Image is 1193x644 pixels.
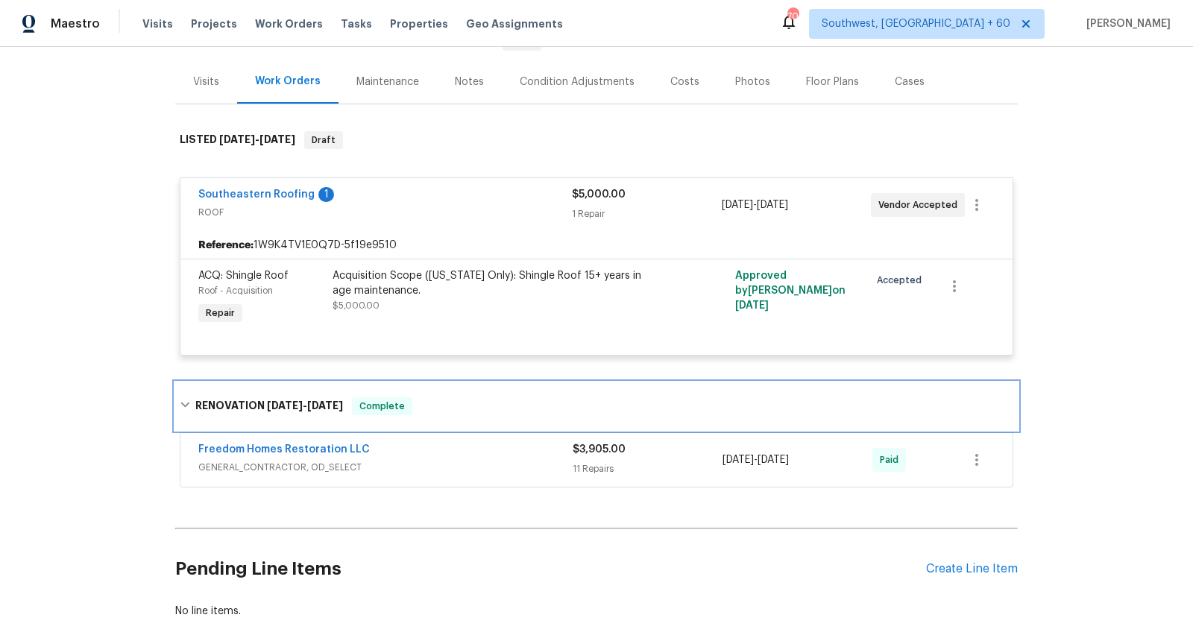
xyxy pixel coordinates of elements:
[175,534,926,604] h2: Pending Line Items
[462,37,494,47] span: [DATE]
[878,198,963,212] span: Vendor Accepted
[198,286,273,295] span: Roof - Acquisition
[175,37,207,47] span: [DATE]
[427,37,459,47] span: [DATE]
[926,562,1018,576] div: Create Line Item
[255,74,321,89] div: Work Orders
[670,75,699,89] div: Costs
[267,400,303,411] span: [DATE]
[51,16,100,31] span: Maestro
[722,200,753,210] span: [DATE]
[198,205,572,220] span: ROOF
[723,455,754,465] span: [DATE]
[259,134,295,145] span: [DATE]
[142,16,173,31] span: Visits
[175,382,1018,430] div: RENOVATION [DATE]-[DATE]Complete
[180,131,295,149] h6: LISTED
[895,75,925,89] div: Cases
[573,444,626,455] span: $3,905.00
[722,198,788,212] span: -
[880,452,904,467] span: Paid
[175,116,1018,164] div: LISTED [DATE]-[DATE]Draft
[219,134,255,145] span: [DATE]
[1080,16,1171,31] span: [PERSON_NAME]
[723,452,789,467] span: -
[466,16,563,31] span: Geo Assignments
[198,444,370,455] a: Freedom Homes Restoration LLC
[806,75,859,89] div: Floor Plans
[758,455,789,465] span: [DATE]
[306,133,341,148] span: Draft
[175,604,1018,619] div: No line items.
[390,16,448,31] span: Properties
[198,271,289,281] span: ACQ: Shingle Roof
[267,400,343,411] span: -
[219,134,295,145] span: -
[198,238,254,253] b: Reference:
[356,75,419,89] div: Maintenance
[427,37,494,47] span: -
[333,301,380,310] span: $5,000.00
[198,189,315,200] a: Southeastern Roofing
[822,16,1010,31] span: Southwest, [GEOGRAPHIC_DATA] + 60
[318,187,334,202] div: 1
[735,300,769,311] span: [DATE]
[520,75,635,89] div: Condition Adjustments
[307,400,343,411] span: [DATE]
[333,268,659,298] div: Acquisition Scope ([US_STATE] Only): Shingle Roof 15+ years in age maintenance.
[735,75,770,89] div: Photos
[180,232,1013,259] div: 1W9K4TV1E0Q7D-5f19e9510
[191,16,237,31] span: Projects
[200,306,241,321] span: Repair
[255,16,323,31] span: Work Orders
[573,461,723,476] div: 11 Repairs
[193,75,219,89] div: Visits
[455,75,484,89] div: Notes
[572,206,721,221] div: 1 Repair
[787,9,798,24] div: 706
[353,399,411,414] span: Complete
[735,271,846,311] span: Approved by [PERSON_NAME] on
[195,397,343,415] h6: RENOVATION
[877,273,928,288] span: Accepted
[757,200,788,210] span: [DATE]
[198,460,573,475] span: GENERAL_CONTRACTOR, OD_SELECT
[572,189,626,200] span: $5,000.00
[341,19,372,29] span: Tasks
[394,37,541,47] span: Listed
